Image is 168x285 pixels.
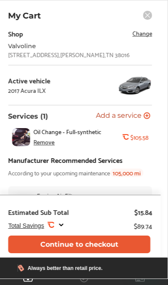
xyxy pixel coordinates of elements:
[130,134,148,141] b: $105.58
[8,154,123,165] div: Manufacturer Recommended Services
[134,220,152,231] div: $89.74
[96,112,150,120] button: Add a service
[96,112,141,120] span: Add a service
[8,77,50,84] div: Active vehicle
[12,128,30,146] img: oil-change-thumb.jpg
[8,112,48,120] p: Services (1)
[8,168,110,178] span: According to your upcoming maintenance
[118,72,152,98] img: 11219_st0640_046.jpg
[37,190,110,210] div: Engine Air Filter Replacement
[8,28,23,39] div: Shop
[28,265,103,271] div: Always better than retail price.
[8,43,90,49] div: Valvoline
[8,11,41,21] p: My Cart
[110,169,143,177] span: 105,000 mi
[8,51,130,58] div: [STREET_ADDRESS] , [PERSON_NAME] , TN 38016
[8,222,44,229] span: Total Savings
[8,87,46,94] div: 2017 Acura ILX
[8,236,150,253] button: Continue to checkout
[132,28,152,38] span: Change
[34,138,55,145] div: Remove
[18,264,24,272] img: dollor_label_vector.a70140d1.svg
[134,208,152,216] div: $15.84
[96,112,152,120] a: Add a service
[8,208,69,216] div: Estimated Sub Total
[34,128,118,135] span: Oil Change - Full-synthetic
